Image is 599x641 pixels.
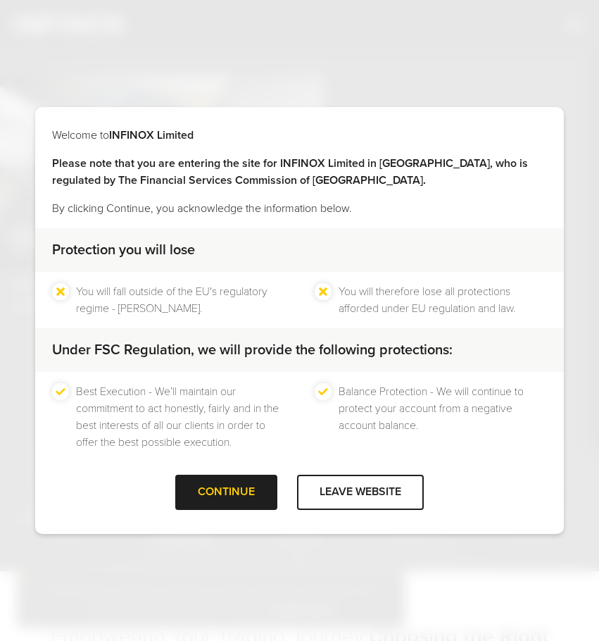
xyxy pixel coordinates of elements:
li: You will fall outside of the EU's regulatory regime - [PERSON_NAME]. [76,283,284,317]
p: By clicking Continue, you acknowledge the information below. [52,200,547,217]
strong: Under FSC Regulation, we will provide the following protections: [52,342,453,359]
strong: Please note that you are entering the site for INFINOX Limited in [GEOGRAPHIC_DATA], who is regul... [52,156,528,187]
li: Best Execution - We’ll maintain our commitment to act honestly, fairly and in the best interests ... [76,383,284,451]
div: CONTINUE [175,475,277,509]
p: Welcome to [52,127,547,144]
div: LEAVE WEBSITE [297,475,424,509]
strong: Protection you will lose [52,242,195,259]
li: Balance Protection - We will continue to protect your account from a negative account balance. [339,383,547,451]
li: You will therefore lose all protections afforded under EU regulation and law. [339,283,547,317]
strong: INFINOX Limited [109,128,194,142]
